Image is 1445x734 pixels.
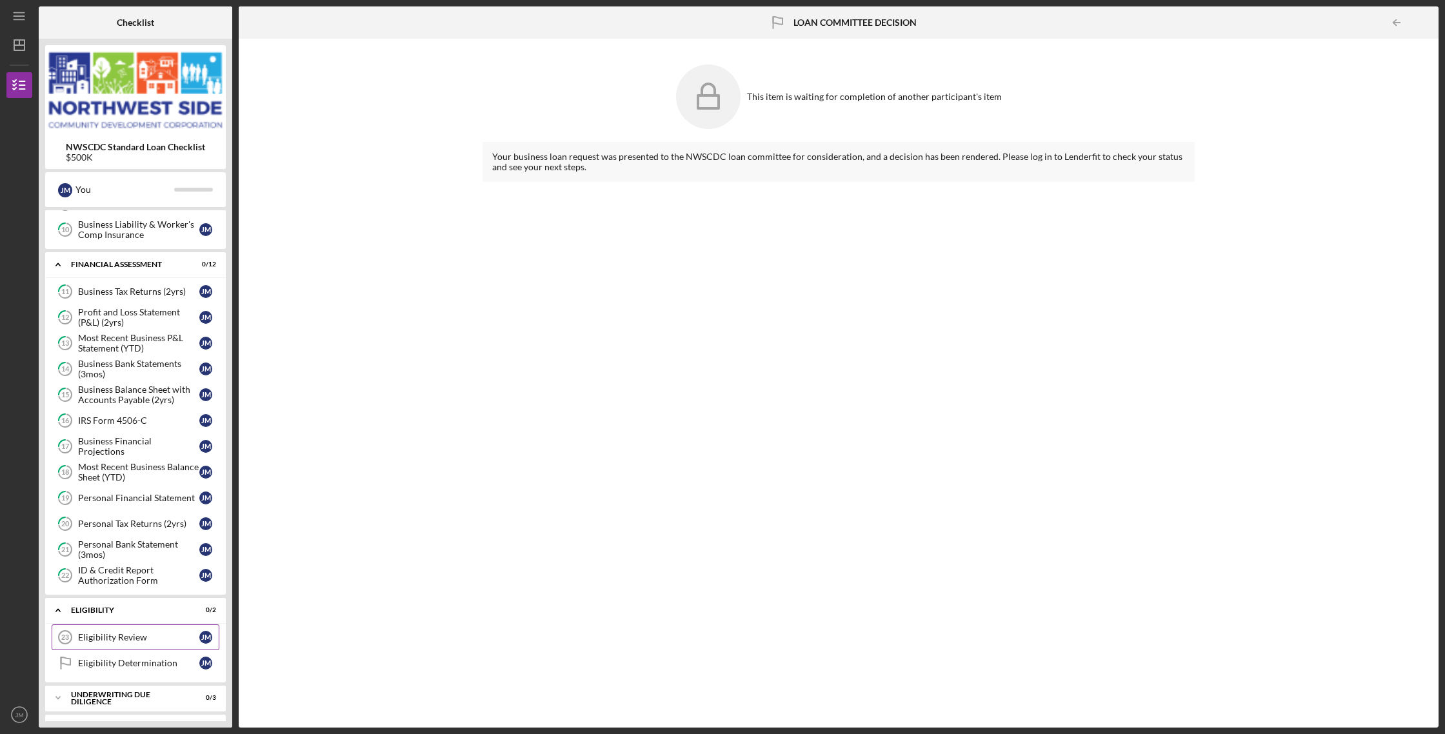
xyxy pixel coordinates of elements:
[199,285,212,298] div: J M
[61,288,69,296] tspan: 11
[199,414,212,427] div: J M
[52,650,219,676] a: Eligibility DeterminationJM
[78,565,199,586] div: ID & Credit Report Authorization Form
[199,543,212,556] div: J M
[61,494,70,502] tspan: 19
[78,539,199,560] div: Personal Bank Statement (3mos)
[6,702,32,728] button: JM
[199,657,212,670] div: J M
[52,537,219,562] a: 21Personal Bank Statement (3mos)JM
[193,261,216,268] div: 0 / 12
[199,569,212,582] div: J M
[52,304,219,330] a: 12Profit and Loss Statement (P&L) (2yrs)JM
[75,179,174,201] div: You
[61,546,69,554] tspan: 21
[61,339,69,348] tspan: 13
[199,440,212,453] div: J M
[199,362,212,375] div: J M
[78,384,199,405] div: Business Balance Sheet with Accounts Payable (2yrs)
[117,17,154,28] b: Checklist
[78,286,199,297] div: Business Tax Returns (2yrs)
[61,391,69,399] tspan: 15
[199,517,212,530] div: J M
[483,142,1195,182] div: Your business loan request was presented to the NWSCDC loan committee for consideration, and a de...
[61,417,70,425] tspan: 16
[193,606,216,614] div: 0 / 2
[71,691,184,706] div: underwriting Due Diligence
[52,382,219,408] a: 15Business Balance Sheet with Accounts Payable (2yrs)JM
[78,359,199,379] div: Business Bank Statements (3mos)
[52,330,219,356] a: 13Most Recent Business P&L Statement (YTD)JM
[52,511,219,537] a: 20Personal Tax Returns (2yrs)JM
[52,433,219,459] a: 17Business Financial ProjectionsJM
[78,462,199,482] div: Most Recent Business Balance Sheet (YTD)
[61,313,69,322] tspan: 12
[61,442,70,451] tspan: 17
[58,183,72,197] div: J M
[199,311,212,324] div: J M
[199,388,212,401] div: J M
[193,694,216,702] div: 0 / 3
[78,493,199,503] div: Personal Financial Statement
[66,152,205,163] div: $500K
[78,436,199,457] div: Business Financial Projections
[15,711,24,719] text: JM
[61,226,70,234] tspan: 10
[793,17,917,28] b: LOAN COMMITTEE DECISION
[199,337,212,350] div: J M
[71,261,184,268] div: Financial Assessment
[78,632,199,642] div: Eligibility Review
[52,356,219,382] a: 14Business Bank Statements (3mos)JM
[52,459,219,485] a: 18Most Recent Business Balance Sheet (YTD)JM
[52,624,219,650] a: 23Eligibility ReviewJM
[199,466,212,479] div: J M
[78,415,199,426] div: IRS Form 4506-C
[61,468,69,477] tspan: 18
[52,279,219,304] a: 11Business Tax Returns (2yrs)JM
[66,142,205,152] b: NWSCDC Standard Loan Checklist
[61,520,70,528] tspan: 20
[71,606,184,614] div: Eligibility
[78,219,199,240] div: Business Liability & Worker's Comp Insurance
[52,485,219,511] a: 19Personal Financial StatementJM
[78,307,199,328] div: Profit and Loss Statement (P&L) (2yrs)
[747,92,1002,102] div: This item is waiting for completion of another participant's item
[61,633,69,641] tspan: 23
[52,217,219,243] a: 10Business Liability & Worker's Comp InsuranceJM
[199,491,212,504] div: J M
[199,631,212,644] div: J M
[45,52,226,129] img: Product logo
[52,562,219,588] a: 22ID & Credit Report Authorization FormJM
[78,519,199,529] div: Personal Tax Returns (2yrs)
[78,333,199,353] div: Most Recent Business P&L Statement (YTD)
[199,223,212,236] div: J M
[78,658,199,668] div: Eligibility Determination
[52,408,219,433] a: 16IRS Form 4506-CJM
[61,571,69,580] tspan: 22
[61,365,70,373] tspan: 14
